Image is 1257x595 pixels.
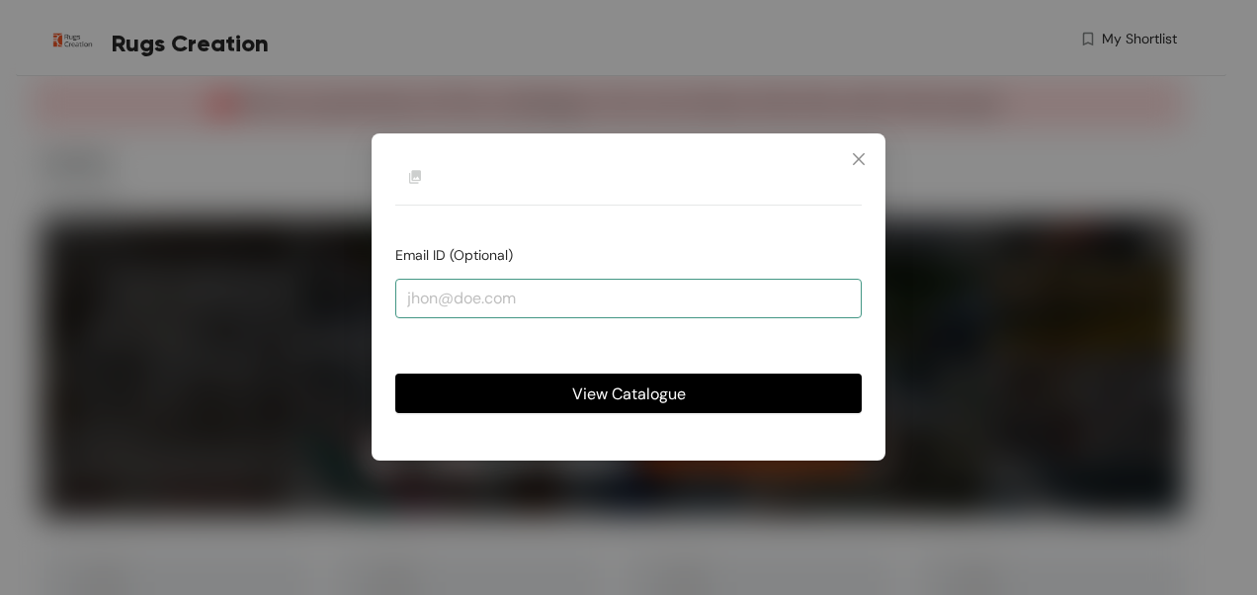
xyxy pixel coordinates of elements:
button: View Catalogue [395,375,862,414]
span: close [851,151,867,167]
button: Close [832,133,885,187]
img: Buyer Portal [395,157,435,197]
span: Email ID (Optional) [395,247,513,265]
span: View Catalogue [572,382,686,406]
input: jhon@doe.com [395,279,862,318]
